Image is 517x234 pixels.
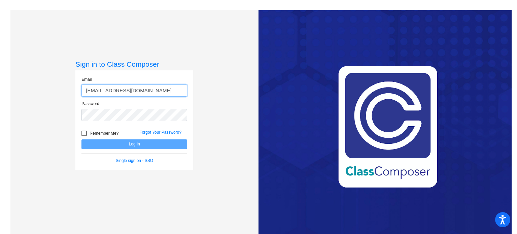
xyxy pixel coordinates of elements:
[81,101,99,107] label: Password
[75,60,193,68] h3: Sign in to Class Composer
[90,129,118,137] span: Remember Me?
[139,130,181,135] a: Forgot Your Password?
[116,158,153,163] a: Single sign on - SSO
[81,76,92,82] label: Email
[81,139,187,149] button: Log In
